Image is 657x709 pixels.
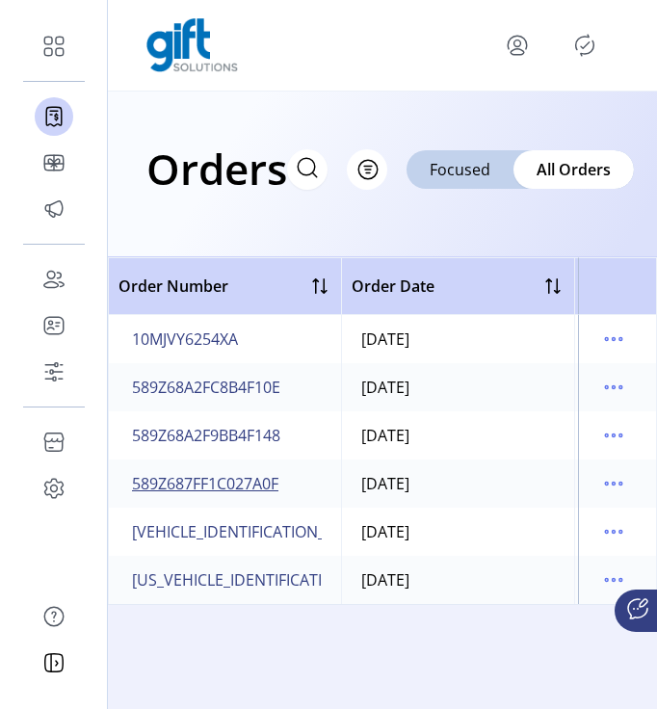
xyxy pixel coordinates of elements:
[128,565,425,595] button: [US_VEHICLE_IDENTIFICATION_NUMBER]
[128,420,284,451] button: 589Z68A2F9BB4F148
[132,424,280,447] span: 589Z68A2F9BB4F148
[341,363,574,411] td: [DATE]
[341,315,574,363] td: [DATE]
[598,565,629,595] button: menu
[407,150,513,189] div: Focused
[598,420,629,451] button: menu
[132,328,238,351] span: 10MJVY6254XA
[341,411,574,460] td: [DATE]
[341,556,574,604] td: [DATE]
[146,18,238,72] img: logo
[598,372,629,403] button: menu
[598,516,629,547] button: menu
[118,275,228,298] span: Order Number
[128,372,284,403] button: 589Z68A2FC8B4F10E
[537,158,611,181] span: All Orders
[128,516,398,547] button: [VEHICLE_IDENTIFICATION_NUMBER]
[513,150,634,189] div: All Orders
[341,460,574,508] td: [DATE]
[132,520,394,543] span: [VEHICLE_IDENTIFICATION_NUMBER]
[347,149,387,190] button: Filter Button
[502,30,533,61] button: menu
[146,135,287,202] h1: Orders
[128,468,282,499] button: 589Z687FF1C027A0F
[598,324,629,354] button: menu
[132,472,278,495] span: 589Z687FF1C027A0F
[598,468,629,499] button: menu
[132,568,421,591] span: [US_VEHICLE_IDENTIFICATION_NUMBER]
[132,376,280,399] span: 589Z68A2FC8B4F10E
[128,324,242,354] button: 10MJVY6254XA
[569,30,600,61] button: Publisher Panel
[352,275,434,298] span: Order Date
[341,508,574,556] td: [DATE]
[430,158,490,181] span: Focused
